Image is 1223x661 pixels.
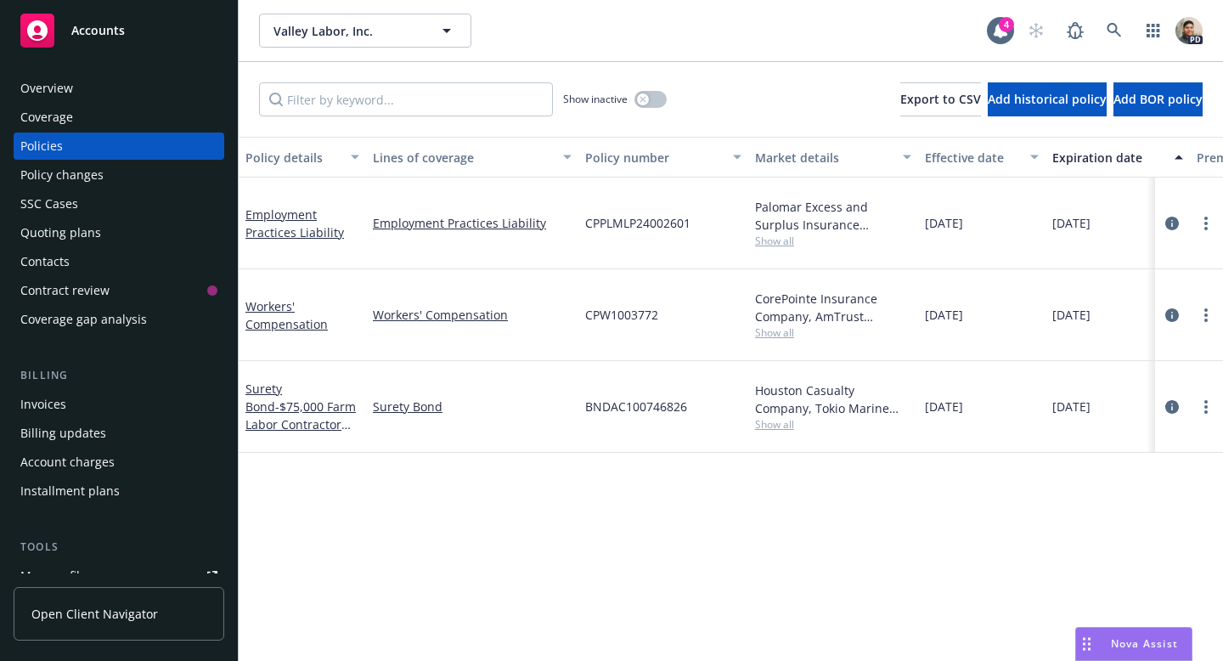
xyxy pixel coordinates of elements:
[14,477,224,505] a: Installment plans
[1052,149,1164,167] div: Expiration date
[1097,14,1131,48] a: Search
[14,75,224,102] a: Overview
[755,149,893,167] div: Market details
[20,277,110,304] div: Contract review
[245,298,328,332] a: Workers' Compensation
[14,420,224,447] a: Billing updates
[925,149,1020,167] div: Effective date
[245,206,344,240] a: Employment Practices Liability
[373,398,572,415] a: Surety Bond
[14,449,224,476] a: Account charges
[239,137,366,178] button: Policy details
[925,214,963,232] span: [DATE]
[925,398,963,415] span: [DATE]
[563,92,628,106] span: Show inactive
[755,198,911,234] div: Palomar Excess and Surplus Insurance Company, Palomar, CRC Group
[1075,627,1192,661] button: Nova Assist
[1196,213,1216,234] a: more
[578,137,748,178] button: Policy number
[14,562,224,590] a: Manage files
[14,367,224,384] div: Billing
[1162,213,1182,234] a: circleInformation
[14,104,224,131] a: Coverage
[20,562,93,590] div: Manage files
[1052,306,1091,324] span: [DATE]
[20,190,78,218] div: SSC Cases
[1162,305,1182,325] a: circleInformation
[71,24,125,37] span: Accounts
[20,219,101,246] div: Quoting plans
[755,381,911,417] div: Houston Casualty Company, Tokio Marine HCC
[925,306,963,324] span: [DATE]
[1162,397,1182,417] a: circleInformation
[1196,305,1216,325] a: more
[20,420,106,447] div: Billing updates
[1045,137,1190,178] button: Expiration date
[755,290,911,325] div: CorePointe Insurance Company, AmTrust Financial Services, Risico Insurance Services, Inc.
[585,149,723,167] div: Policy number
[31,605,158,623] span: Open Client Navigator
[14,190,224,218] a: SSC Cases
[1058,14,1092,48] a: Report a Bug
[1076,628,1097,660] div: Drag to move
[373,214,572,232] a: Employment Practices Liability
[366,137,578,178] button: Lines of coverage
[585,214,690,232] span: CPPLMLP24002601
[1196,397,1216,417] a: more
[14,306,224,333] a: Coverage gap analysis
[900,91,981,107] span: Export to CSV
[373,149,553,167] div: Lines of coverage
[273,22,420,40] span: Valley Labor, Inc.
[20,75,73,102] div: Overview
[20,477,120,505] div: Installment plans
[20,449,115,476] div: Account charges
[1019,14,1053,48] a: Start snowing
[1052,214,1091,232] span: [DATE]
[373,306,572,324] a: Workers' Compensation
[20,104,73,131] div: Coverage
[245,381,356,450] a: Surety Bond
[755,417,911,432] span: Show all
[259,82,553,116] input: Filter by keyword...
[20,133,63,160] div: Policies
[20,391,66,418] div: Invoices
[1175,17,1203,44] img: photo
[245,398,356,450] span: - $75,000 Farm Labor Contractor Bond - [US_STATE]
[999,17,1014,32] div: 4
[20,161,104,189] div: Policy changes
[755,325,911,340] span: Show all
[918,137,1045,178] button: Effective date
[245,149,341,167] div: Policy details
[1111,636,1178,651] span: Nova Assist
[900,82,981,116] button: Export to CSV
[988,82,1107,116] button: Add historical policy
[20,248,70,275] div: Contacts
[1113,82,1203,116] button: Add BOR policy
[14,277,224,304] a: Contract review
[1136,14,1170,48] a: Switch app
[14,161,224,189] a: Policy changes
[14,248,224,275] a: Contacts
[748,137,918,178] button: Market details
[1113,91,1203,107] span: Add BOR policy
[14,391,224,418] a: Invoices
[988,91,1107,107] span: Add historical policy
[14,539,224,556] div: Tools
[1052,398,1091,415] span: [DATE]
[585,398,687,415] span: BNDAC100746826
[14,133,224,160] a: Policies
[14,219,224,246] a: Quoting plans
[259,14,471,48] button: Valley Labor, Inc.
[755,234,911,248] span: Show all
[585,306,658,324] span: CPW1003772
[14,7,224,54] a: Accounts
[20,306,147,333] div: Coverage gap analysis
